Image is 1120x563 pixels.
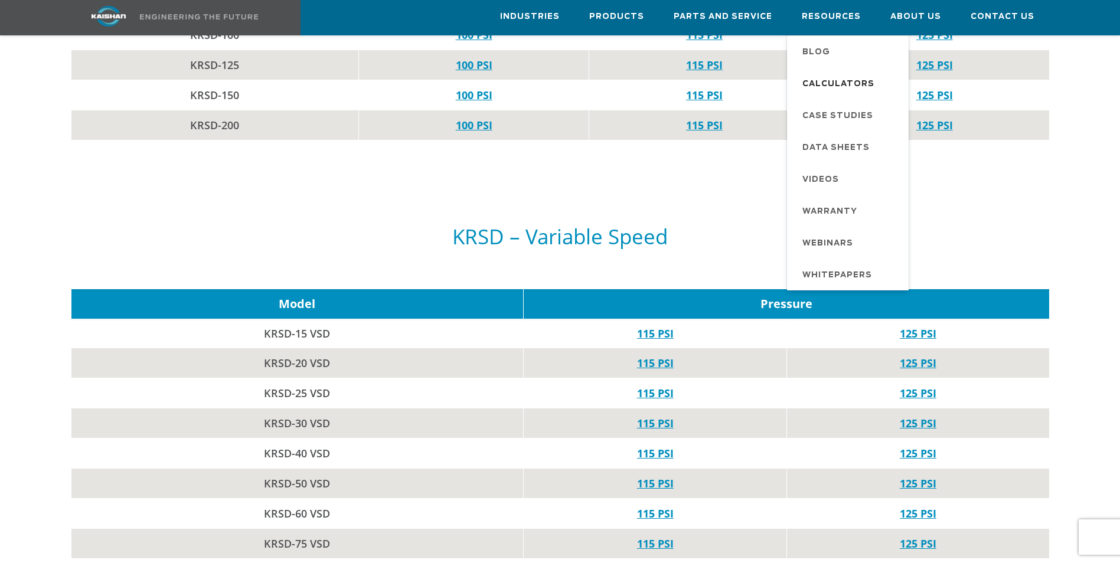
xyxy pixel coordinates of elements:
[971,10,1034,24] span: Contact Us
[456,58,492,72] a: 100 PSI
[900,476,936,490] a: 125 PSI
[637,416,674,430] a: 115 PSI
[637,356,674,370] a: 115 PSI
[802,74,874,94] span: Calculators
[900,356,936,370] a: 125 PSI
[916,88,953,102] a: 125 PSI
[71,529,524,559] td: KRSD-75 VSD
[802,234,853,254] span: Webinars
[674,1,772,32] a: Parts and Service
[456,118,492,132] a: 100 PSI
[686,118,723,132] a: 115 PSI
[500,1,560,32] a: Industries
[802,1,861,32] a: Resources
[791,163,909,195] a: Videos
[674,10,772,24] span: Parts and Service
[71,319,524,348] td: KRSD-15 VSD
[686,88,723,102] a: 115 PSI
[637,386,674,400] a: 115 PSI
[456,88,492,102] a: 100 PSI
[900,326,936,341] a: 125 PSI
[900,506,936,521] a: 125 PSI
[802,10,861,24] span: Resources
[71,438,524,469] td: KRSD-40 VSD
[71,408,524,438] td: KRSD-30 VSD
[637,446,674,460] a: 115 PSI
[637,326,674,341] a: 115 PSI
[916,118,953,132] a: 125 PSI
[64,6,153,27] img: kaishan logo
[791,258,909,290] a: Whitepapers
[802,266,872,286] span: Whitepapers
[71,348,524,378] td: KRSD-20 VSD
[637,506,674,521] a: 115 PSI
[890,1,941,32] a: About Us
[71,50,359,80] td: KRSD-125
[589,1,644,32] a: Products
[791,195,909,227] a: Warranty
[802,138,870,158] span: Data Sheets
[791,227,909,258] a: Webinars
[890,10,941,24] span: About Us
[971,1,1034,32] a: Contact Us
[916,58,953,72] a: 125 PSI
[589,10,644,24] span: Products
[791,35,909,67] a: Blog
[71,80,359,110] td: KRSD-150
[637,476,674,490] a: 115 PSI
[686,58,723,72] a: 115 PSI
[500,10,560,24] span: Industries
[791,131,909,163] a: Data Sheets
[71,469,524,499] td: KRSD-50 VSD
[637,536,674,551] a: 115 PSI
[71,378,524,408] td: KRSD-25 VSD
[791,67,909,99] a: Calculators
[802,170,839,190] span: Videos
[791,99,909,131] a: Case Studies
[802,202,857,222] span: Warranty
[524,289,1049,319] td: Pressure
[71,225,1049,248] h5: KRSD – Variable Speed
[71,289,524,319] td: Model
[802,42,830,63] span: Blog
[900,446,936,460] a: 125 PSI
[140,14,258,19] img: Engineering the future
[900,536,936,551] a: 125 PSI
[900,386,936,400] a: 125 PSI
[71,110,359,140] td: KRSD-200
[900,416,936,430] a: 125 PSI
[802,106,873,126] span: Case Studies
[71,499,524,529] td: KRSD-60 VSD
